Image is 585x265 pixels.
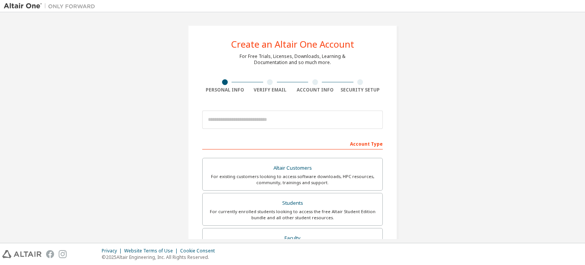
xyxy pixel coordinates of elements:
img: instagram.svg [59,250,67,258]
div: Personal Info [202,87,248,93]
div: For Free Trials, Licenses, Downloads, Learning & Documentation and so much more. [240,53,345,66]
div: Students [207,198,378,209]
div: Create an Altair One Account [231,40,354,49]
div: Security Setup [338,87,383,93]
div: Faculty [207,233,378,244]
img: altair_logo.svg [2,250,42,258]
div: Verify Email [248,87,293,93]
div: Website Terms of Use [124,248,180,254]
img: facebook.svg [46,250,54,258]
div: Privacy [102,248,124,254]
p: © 2025 Altair Engineering, Inc. All Rights Reserved. [102,254,219,260]
div: For currently enrolled students looking to access the free Altair Student Edition bundle and all ... [207,209,378,221]
div: For existing customers looking to access software downloads, HPC resources, community, trainings ... [207,173,378,186]
div: Account Info [292,87,338,93]
div: Account Type [202,137,383,149]
img: Altair One [4,2,99,10]
div: Altair Customers [207,163,378,173]
div: Cookie Consent [180,248,219,254]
